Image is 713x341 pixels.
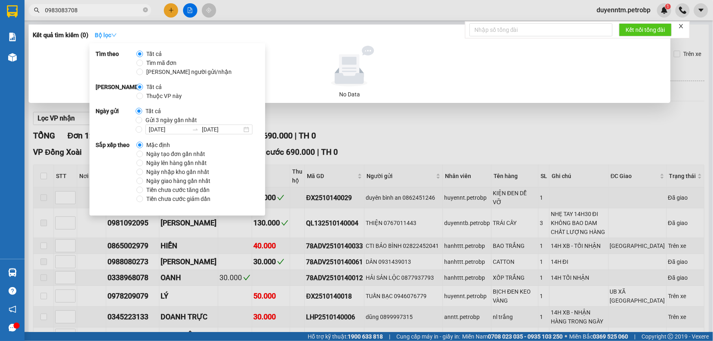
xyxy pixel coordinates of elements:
[9,305,16,313] span: notification
[96,82,136,100] strong: [PERSON_NAME]
[34,7,40,13] span: search
[96,140,136,203] strong: Sắp xếp theo
[202,125,242,134] input: Ngày kết thúc
[36,90,663,99] div: No Data
[45,6,141,15] input: Tìm tên, số ĐT hoặc mã đơn
[192,126,199,133] span: swap-right
[143,7,148,14] span: close-circle
[8,33,17,41] img: solution-icon
[143,67,235,76] span: [PERSON_NAME] người gửi/nhận
[143,149,208,158] span: Ngày tạo đơn gần nhất
[143,185,213,194] span: Tiền chưa cước tăng dần
[143,194,214,203] span: Tiền chưa cước giảm dần
[95,32,117,38] strong: Bộ lọc
[143,158,210,167] span: Ngày lên hàng gần nhất
[7,5,18,18] img: logo-vxr
[143,167,212,176] span: Ngày nhập kho gần nhất
[143,176,214,185] span: Ngày giao hàng gần nhất
[192,126,199,133] span: to
[143,140,173,149] span: Mặc định
[142,116,200,125] span: Gửi 3 ngày gần nhất
[142,107,164,116] span: Tất cả
[149,125,189,134] input: Ngày bắt đầu
[9,287,16,295] span: question-circle
[678,23,684,29] span: close
[143,7,148,12] span: close-circle
[143,91,185,100] span: Thuộc VP này
[8,268,17,277] img: warehouse-icon
[111,32,117,38] span: down
[96,107,136,134] strong: Ngày gửi
[143,82,165,91] span: Tất cả
[96,49,136,76] strong: Tìm theo
[143,58,180,67] span: Tìm mã đơn
[143,49,165,58] span: Tất cả
[626,25,665,34] span: Kết nối tổng đài
[88,29,123,42] button: Bộ lọcdown
[33,31,88,40] h3: Kết quả tìm kiếm ( 0 )
[619,23,672,36] button: Kết nối tổng đài
[9,324,16,332] span: message
[469,23,612,36] input: Nhập số tổng đài
[8,53,17,62] img: warehouse-icon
